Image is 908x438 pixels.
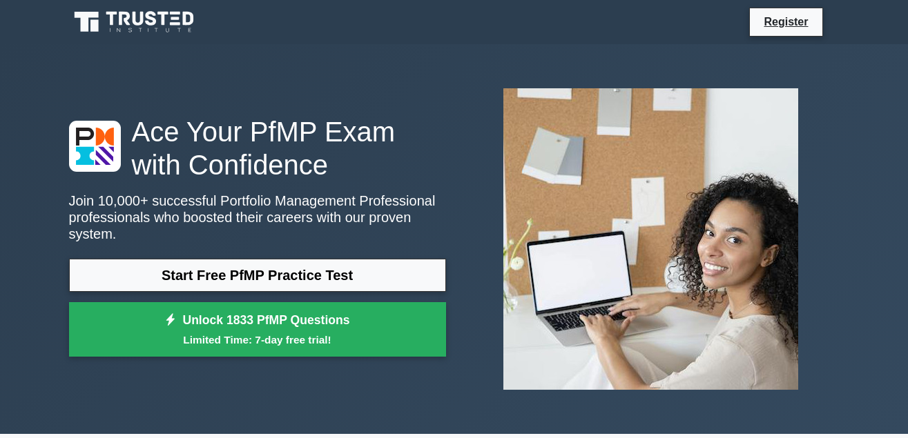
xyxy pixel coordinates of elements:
[69,115,446,181] h1: Ace Your PfMP Exam with Confidence
[69,259,446,292] a: Start Free PfMP Practice Test
[69,192,446,242] p: Join 10,000+ successful Portfolio Management Professional professionals who boosted their careers...
[86,332,429,348] small: Limited Time: 7-day free trial!
[69,302,446,357] a: Unlock 1833 PfMP QuestionsLimited Time: 7-day free trial!
[755,13,816,30] a: Register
